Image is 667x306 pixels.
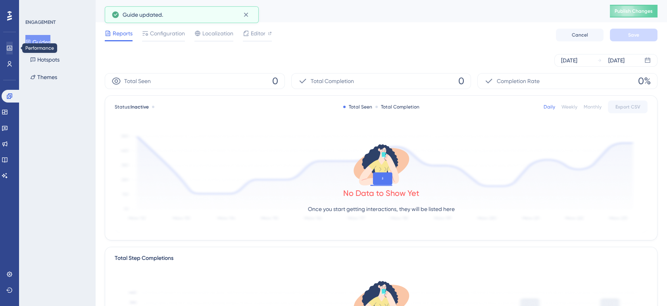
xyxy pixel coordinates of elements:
div: Daily [544,104,555,110]
span: Publish Changes [615,8,653,14]
div: Total Seen [343,104,372,110]
span: Save [628,32,639,38]
span: Cancel [572,32,588,38]
div: Monthly [584,104,602,110]
button: Publish Changes [610,5,657,17]
span: 0 [272,75,278,87]
div: Weekly [561,104,577,110]
span: Total Completion [311,76,354,86]
button: Export CSV [608,101,648,113]
span: 0 [458,75,464,87]
span: Inactive [131,104,149,110]
button: Cancel [556,29,604,41]
span: Reports [113,29,133,38]
div: [DATE] [561,56,577,65]
p: Once you start getting interactions, they will be listed here [308,204,455,214]
button: Save [610,29,657,41]
span: Editor [251,29,265,38]
span: Export CSV [615,104,640,110]
div: [DATE] [608,56,625,65]
span: Total Seen [124,76,151,86]
span: 0% [638,75,651,87]
span: Configuration [150,29,185,38]
span: Status: [115,104,149,110]
span: Completion Rate [497,76,540,86]
div: Total Step Completions [115,254,173,263]
button: Guides [25,35,50,49]
button: Themes [25,70,62,84]
div: No Data to Show Yet [343,188,419,199]
span: Guide updated. [123,10,163,19]
div: ENGAGEMENT [25,19,56,25]
button: Hotspots [25,52,64,67]
div: Total Completion [375,104,419,110]
div: popup reuniões - cs [105,6,590,17]
span: Localization [202,29,233,38]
